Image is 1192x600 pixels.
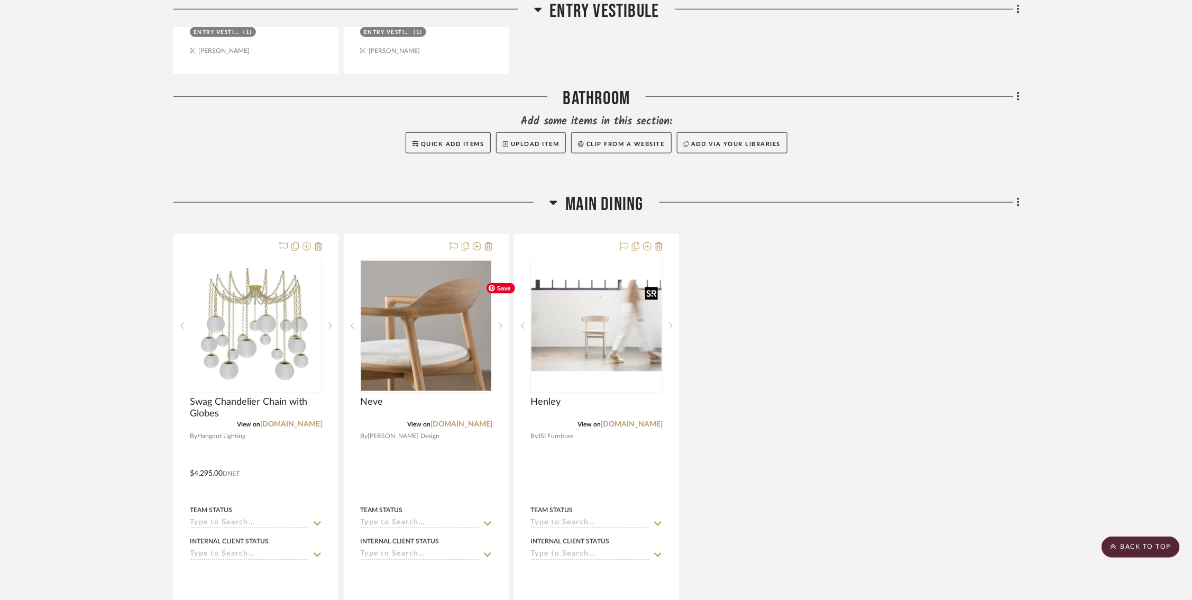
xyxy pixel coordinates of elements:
span: View on [577,421,601,428]
div: Entry Vestibule [194,29,241,37]
div: Internal Client Status [360,537,439,547]
input: Type to Search… [360,519,480,529]
a: [DOMAIN_NAME] [260,421,322,428]
span: Hangout Lighting [197,431,245,441]
span: View on [237,421,260,428]
span: Main Dining [565,193,643,216]
div: Internal Client Status [530,537,609,547]
div: 0 [361,259,492,393]
span: View on [407,421,430,428]
button: Clip from a website [571,132,671,153]
input: Type to Search… [530,550,650,560]
span: Save [487,283,515,294]
input: Type to Search… [190,519,309,529]
input: Type to Search… [360,550,480,560]
span: Henley [530,396,561,408]
img: Henley [531,280,662,371]
scroll-to-top-button: BACK TO TOP [1102,537,1180,558]
span: [PERSON_NAME] Design [368,431,439,441]
span: JSI Furniture [538,431,573,441]
a: [DOMAIN_NAME] [430,421,492,428]
button: Add via your libraries [677,132,788,153]
div: Team Status [360,506,402,515]
div: Internal Client Status [190,537,269,547]
a: [DOMAIN_NAME] [601,421,663,428]
div: 0 [531,259,662,393]
div: (1) [244,29,253,37]
span: Swag Chandelier Chain with Globes [190,396,322,420]
span: Quick Add Items [421,141,484,147]
button: Upload Item [496,132,566,153]
div: (1) [414,29,423,37]
span: By [360,431,368,441]
span: By [530,431,538,441]
div: Add some items in this section: [173,114,1020,129]
div: Entry Vestibule [364,29,411,37]
input: Type to Search… [530,519,650,529]
div: 0 [190,259,322,393]
img: Swag Chandelier Chain with Globes [191,264,321,387]
img: Neve [361,261,491,391]
span: By [190,431,197,441]
div: Team Status [530,506,573,515]
button: Quick Add Items [406,132,491,153]
input: Type to Search… [190,550,309,560]
div: Team Status [190,506,232,515]
span: Neve [360,396,383,408]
